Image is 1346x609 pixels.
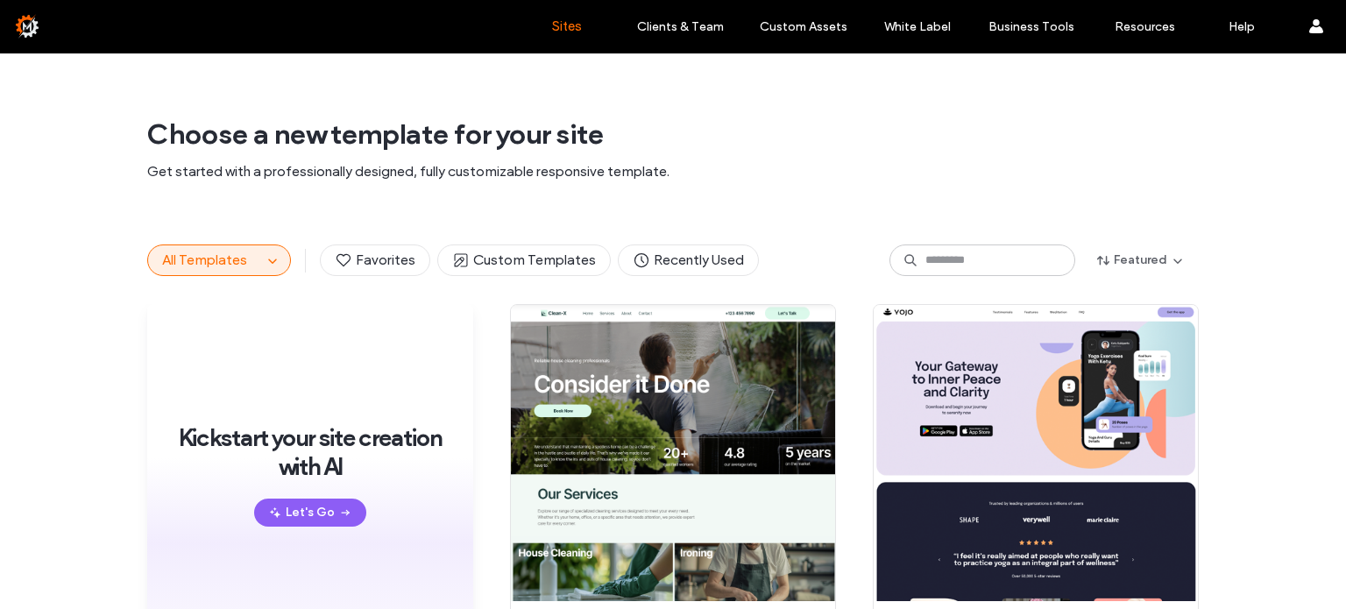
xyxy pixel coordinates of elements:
label: Business Tools [988,19,1074,34]
span: Custom Templates [452,251,596,270]
label: Custom Assets [760,19,847,34]
button: Let's Go [254,499,366,527]
label: Clients & Team [637,19,724,34]
label: Resources [1115,19,1175,34]
label: Help [1229,19,1255,34]
label: Sites [552,18,582,34]
button: All Templates [148,245,262,275]
span: Favorites [335,251,415,270]
span: Get started with a professionally designed, fully customizable responsive template. [147,162,1199,181]
button: Custom Templates [437,244,611,276]
span: Help [39,12,75,28]
button: Featured [1082,246,1199,274]
span: Kickstart your site creation with AI [174,423,447,481]
button: Recently Used [618,244,759,276]
button: Favorites [320,244,430,276]
span: All Templates [162,251,247,268]
label: White Label [884,19,951,34]
span: Recently Used [633,251,744,270]
span: Choose a new template for your site [147,117,1199,152]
